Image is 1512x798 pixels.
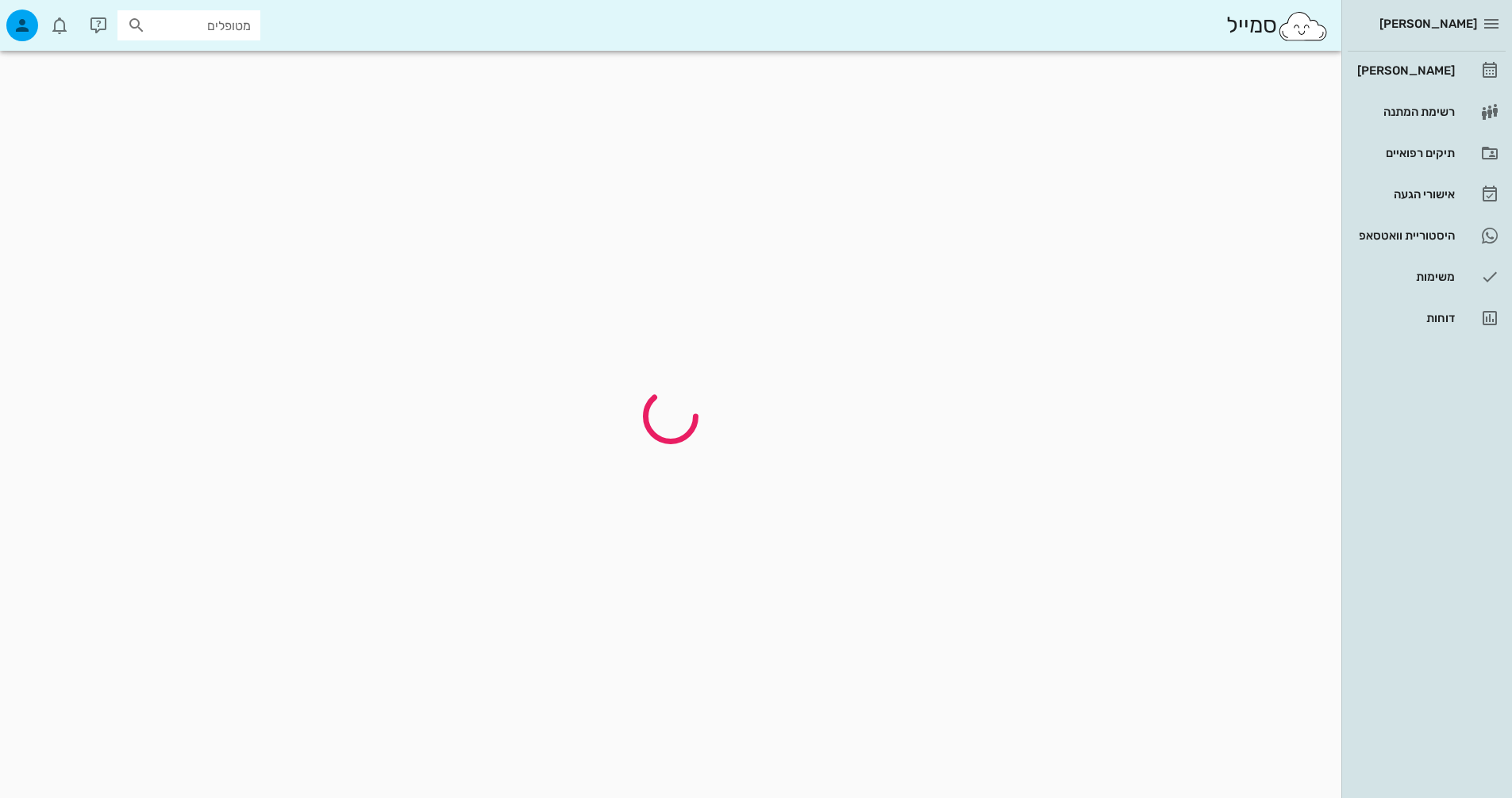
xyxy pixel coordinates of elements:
[1348,93,1506,131] a: רשימת המתנה
[1348,258,1506,296] a: משימות
[1379,17,1477,31] span: [PERSON_NAME]
[1354,64,1455,77] div: [PERSON_NAME]
[1354,229,1455,242] div: היסטוריית וואטסאפ
[1354,147,1455,159] div: תיקים רפואיים
[1354,188,1455,201] div: אישורי הגעה
[1348,134,1506,172] a: תיקים רפואיים
[1348,299,1506,337] a: דוחות
[1277,10,1329,42] img: SmileCloud logo
[1226,9,1329,43] div: סמייל
[1348,52,1506,90] a: [PERSON_NAME]
[1354,270,1455,283] div: משימות
[47,13,56,22] span: תג
[1348,217,1506,255] a: היסטוריית וואטסאפ
[1348,175,1506,213] a: אישורי הגעה
[1354,312,1455,324] div: דוחות
[1354,106,1455,118] div: רשימת המתנה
